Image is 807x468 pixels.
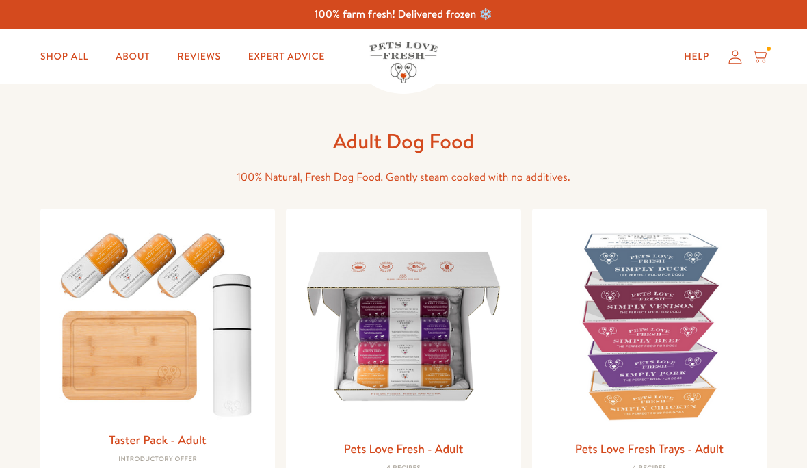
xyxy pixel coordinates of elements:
img: Taster Pack - Adult [51,220,264,424]
img: Pets Love Fresh [369,42,438,83]
a: Reviews [166,43,231,70]
img: Pets Love Fresh Trays - Adult [543,220,756,432]
img: Pets Love Fresh - Adult [297,220,510,432]
a: Help [673,43,720,70]
h1: Adult Dog Food [185,128,622,155]
a: Expert Advice [237,43,336,70]
a: Shop All [29,43,99,70]
a: Pets Love Fresh Trays - Adult [575,440,724,457]
a: Pets Love Fresh - Adult [343,440,463,457]
a: About [105,43,161,70]
a: Taster Pack - Adult [109,431,207,448]
div: Introductory Offer [51,456,264,464]
span: 100% Natural, Fresh Dog Food. Gently steam cooked with no additives. [237,170,570,185]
